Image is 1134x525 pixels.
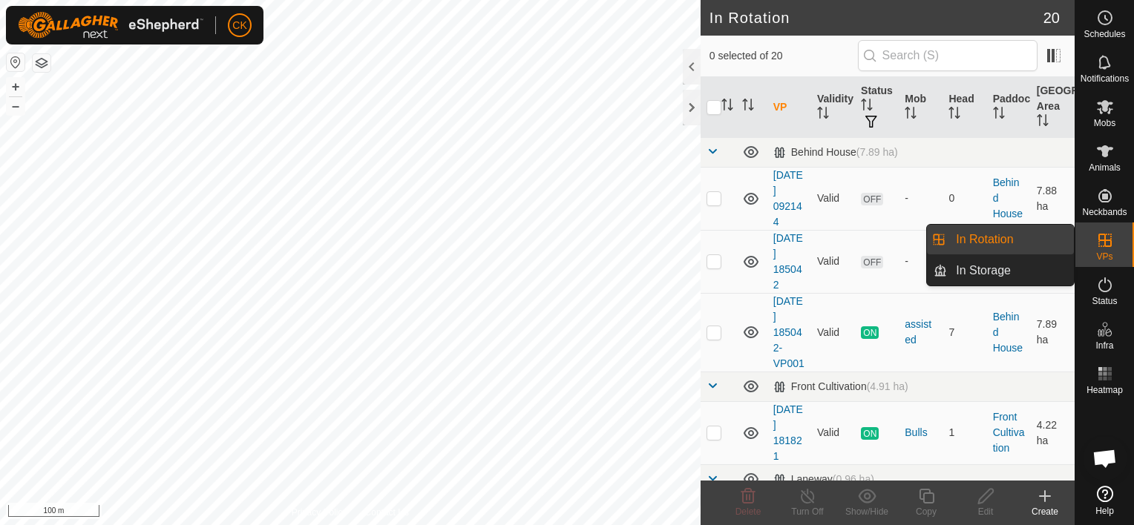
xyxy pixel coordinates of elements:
span: Mobs [1094,119,1115,128]
span: OFF [861,193,883,205]
a: In Rotation [947,225,1074,254]
td: Valid [811,401,855,464]
p-sorticon: Activate to sort [1037,116,1049,128]
div: Bulls [905,425,937,440]
td: Valid [811,293,855,372]
div: Laneway [773,473,874,486]
td: 7.88 ha [1031,167,1075,230]
span: Animals [1089,163,1121,172]
div: Edit [956,505,1015,518]
span: OFF [861,256,883,268]
th: Status [855,77,899,138]
td: 0 [943,167,986,230]
span: (0.96 ha) [833,473,874,485]
p-sorticon: Activate to sort [817,109,829,121]
div: assisted [905,317,937,348]
th: Mob [899,77,943,138]
div: Open chat [1083,436,1127,481]
span: Schedules [1084,30,1125,39]
th: VP [767,77,811,138]
div: Turn Off [778,505,837,518]
span: (4.91 ha) [867,380,908,392]
li: In Rotation [927,225,1074,254]
span: 0 selected of 20 [709,48,858,64]
div: Create [1015,505,1075,518]
p-sorticon: Activate to sort [742,101,754,113]
button: – [7,97,24,115]
div: - [905,254,937,269]
td: Valid [811,230,855,293]
span: Neckbands [1082,208,1127,217]
th: Paddock [987,77,1031,138]
span: Delete [735,506,761,517]
span: (7.89 ha) [856,146,898,158]
li: In Storage [927,256,1074,285]
h2: In Rotation [709,9,1043,27]
a: [DATE] 181821 [773,403,803,462]
div: Copy [897,505,956,518]
td: Valid [811,167,855,230]
a: Front Cultivation [993,411,1025,454]
a: [DATE] 185042 [773,232,803,291]
span: 20 [1043,7,1060,29]
span: In Rotation [956,231,1013,248]
button: Reset Map [7,53,24,71]
p-sorticon: Activate to sort [993,109,1005,121]
span: VPs [1096,252,1112,261]
a: Behind House [993,311,1023,354]
p-sorticon: Activate to sort [721,101,733,113]
span: ON [861,326,879,339]
span: Notifications [1081,74,1129,83]
span: ON [861,427,879,440]
span: CK [232,18,246,33]
td: 7 [943,293,986,372]
span: Help [1095,506,1114,515]
span: Heatmap [1087,386,1123,394]
input: Search (S) [858,40,1038,71]
a: [DATE] 185042-VP001 [773,295,804,369]
button: Map Layers [33,54,50,72]
td: 1 [943,401,986,464]
p-sorticon: Activate to sort [948,109,960,121]
span: In Storage [956,262,1011,280]
div: Behind House [773,146,898,159]
a: Contact Us [365,506,409,519]
a: Behind House [993,176,1023,219]
th: Head [943,77,986,138]
img: Gallagher Logo [18,12,203,39]
a: Privacy Policy [292,506,347,519]
div: Show/Hide [837,505,897,518]
div: - [905,191,937,206]
th: Validity [811,77,855,138]
td: 4.22 ha [1031,401,1075,464]
button: + [7,78,24,96]
th: [GEOGRAPHIC_DATA] Area [1031,77,1075,138]
p-sorticon: Activate to sort [861,101,873,113]
span: Status [1092,297,1117,306]
td: 7.89 ha [1031,293,1075,372]
span: Infra [1095,341,1113,350]
p-sorticon: Activate to sort [905,109,917,121]
div: Front Cultivation [773,380,908,393]
a: Help [1075,480,1134,521]
a: [DATE] 092144 [773,169,803,228]
a: In Storage [947,256,1074,285]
